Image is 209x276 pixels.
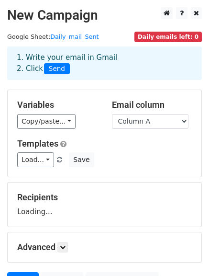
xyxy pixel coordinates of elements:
a: Daily emails left: 0 [134,33,202,40]
h5: Recipients [17,192,192,203]
a: Templates [17,138,58,149]
a: Load... [17,152,54,167]
span: Daily emails left: 0 [134,32,202,42]
h5: Advanced [17,242,192,253]
small: Google Sheet: [7,33,99,40]
button: Save [69,152,94,167]
div: 1. Write your email in Gmail 2. Click [10,52,199,74]
h5: Email column [112,100,192,110]
h5: Variables [17,100,98,110]
h2: New Campaign [7,7,202,23]
div: Loading... [17,192,192,217]
span: Send [44,63,70,75]
a: Daily_mail_Sent [50,33,99,40]
a: Copy/paste... [17,114,76,129]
